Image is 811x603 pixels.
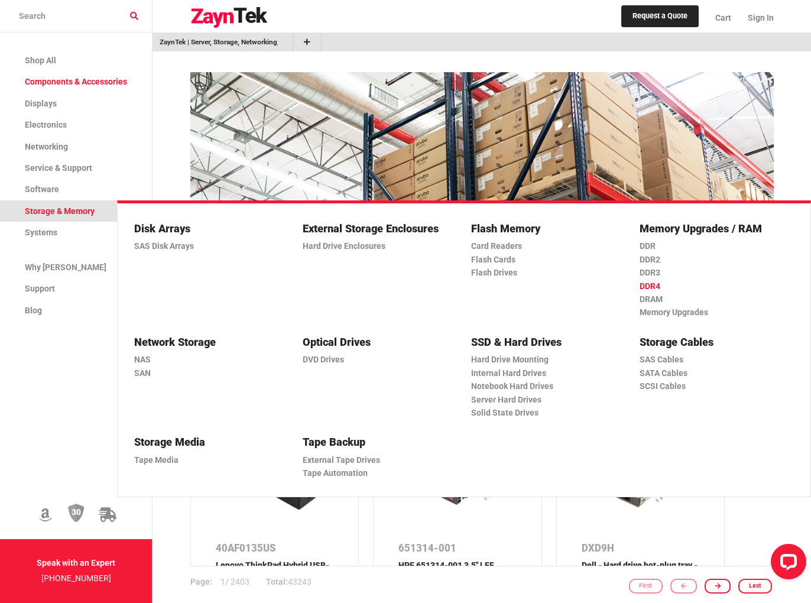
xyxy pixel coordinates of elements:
[216,539,334,557] p: 40AF0135US
[266,578,288,587] strong: Total:
[640,239,784,252] a: DDR
[761,539,811,589] iframe: LiveChat chat widget
[190,567,258,599] p: / 2403
[303,220,447,237] a: External Storage Enclosures
[640,333,784,351] a: Storage Cables
[134,333,279,351] a: Network Storage
[25,163,92,173] span: Service & Support
[220,578,225,587] span: 1
[398,539,517,557] p: 651314-001
[160,37,278,48] a: go to /
[303,433,447,450] a: Tape Backup
[707,3,739,33] a: Cart
[303,466,447,479] a: Tape Automation
[25,142,68,151] span: Networking
[738,579,772,594] a: Last
[739,3,774,33] a: Sign In
[471,393,616,406] a: Server Hard Drives
[640,266,784,279] a: DDR3
[640,380,784,393] a: SCSI Cables
[471,333,616,351] a: SSD & Hard Drives
[134,220,279,237] a: Disk Arrays
[134,453,279,466] a: Tape Media
[303,333,447,351] a: Optical Drives
[37,558,115,568] strong: Speak with an Expert
[640,293,784,306] a: DRAM
[640,253,784,266] a: DDR2
[471,220,616,237] a: Flash Memory
[258,567,320,599] p: 43243
[134,433,279,450] a: Storage Media
[25,262,106,272] span: Why [PERSON_NAME]
[68,503,85,523] img: 30 Day Return Policy
[25,120,67,129] span: Electronics
[25,228,57,237] span: Systems
[41,573,111,583] a: [PHONE_NUMBER]
[25,206,95,216] span: Storage & Memory
[640,306,784,319] a: Memory Upgrades
[621,5,699,28] a: Request a Quote
[471,380,616,393] a: Notebook Hard Drives
[25,184,59,194] span: Software
[471,239,616,252] a: Card Readers
[471,367,616,380] a: Internal Hard Drives
[640,353,784,366] a: SAS Cables
[471,406,616,419] a: Solid State Drives
[134,367,279,380] a: SAN
[134,353,279,366] a: NAS
[640,367,784,380] a: SATA Cables
[25,56,56,65] span: Shop All
[471,253,616,266] a: Flash Cards
[25,77,127,86] span: Components & Accessories
[278,37,286,48] a: Remove Bookmark
[640,220,784,237] a: Memory Upgrades / RAM
[25,284,55,293] span: Support
[303,453,447,466] a: External Tape Drives
[715,13,731,22] span: Cart
[25,99,57,108] span: Displays
[190,7,268,28] img: logo
[471,266,616,279] a: Flash Drives
[582,539,700,557] p: DXD9H
[303,239,447,252] a: Hard Drive Enclosures
[134,239,279,252] a: SAS Disk Arrays
[640,280,784,293] a: DDR4
[190,578,212,587] strong: Page:
[303,353,447,366] a: DVD Drives
[25,306,42,315] span: Blog
[471,353,616,366] a: Hard Drive Mounting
